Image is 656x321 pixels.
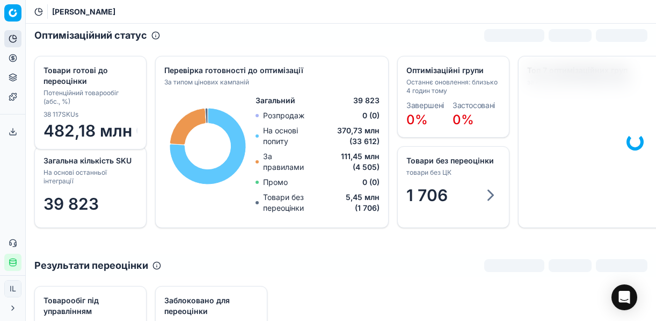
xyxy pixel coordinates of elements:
[43,110,78,119] span: 38 117 SKUs
[453,102,495,109] dt: Застосовані
[5,281,21,297] span: IL
[34,28,147,43] h2: Оптимізаційний статус
[43,194,99,213] span: 39 823
[362,177,380,188] span: 0 (0)
[43,65,135,87] div: Товари готові до переоцінки
[453,112,474,127] span: 0%
[263,110,304,121] p: Розпродаж
[43,155,135,166] div: Загальна кількість SKU
[406,112,428,127] span: 0%
[330,192,380,213] span: 5,45 млн (1 706)
[263,151,314,173] p: За правилами
[263,177,288,188] p: Промо
[611,284,637,310] div: Open Intercom Messenger
[406,155,498,166] div: Товари без переоцінки
[34,258,148,273] h2: Результати переоцінки
[353,95,380,106] span: 39 823
[136,125,166,136] span: 98,9%
[263,192,330,213] p: Товари без переоцінки
[164,65,377,76] div: Перевірка готовності до оптимізації
[406,186,448,205] span: 1 706
[43,89,135,106] div: Потенційний товарообіг (абс., %)
[362,110,380,121] span: 0 (0)
[406,168,498,177] div: товари без ЦК
[52,6,115,17] span: [PERSON_NAME]
[406,65,498,76] div: Оптимізаційні групи
[52,6,115,17] nav: breadcrumb
[406,78,498,95] div: Останнє оновлення: близько 4 годин тому
[316,125,380,147] span: 370,73 млн (33 612)
[164,295,256,317] div: Заблоковано для переоцінки
[314,151,380,173] span: 111,45 млн (4 505)
[164,78,377,87] div: За типом цінових кампаній
[4,280,21,297] button: IL
[43,168,135,186] div: На основі останньої інтеграції
[43,295,135,317] div: Товарообіг під управлінням
[406,102,444,109] dt: Завершені
[43,121,137,140] span: 482,18 млн
[256,95,295,106] span: Загальний
[263,125,315,147] p: На основі попиту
